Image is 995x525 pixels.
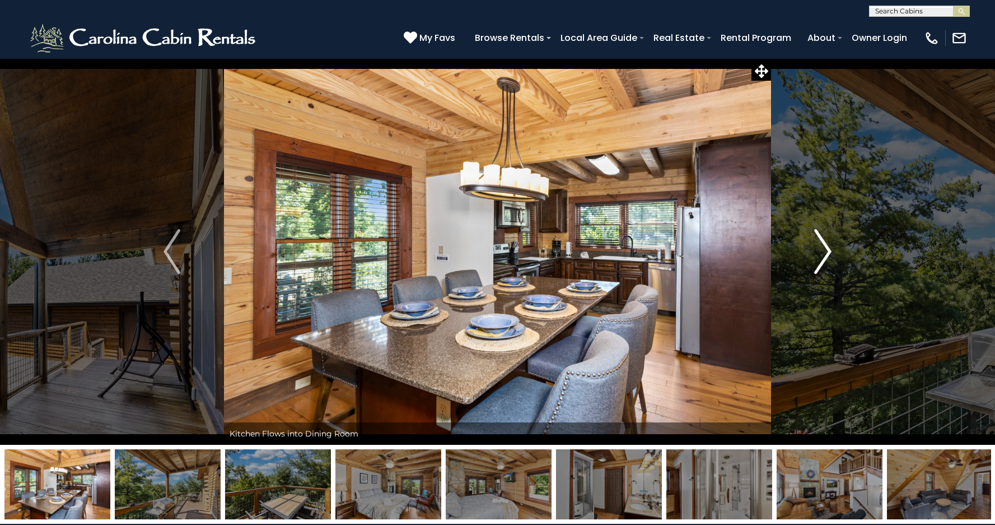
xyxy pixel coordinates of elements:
a: Local Area Guide [555,28,643,48]
img: 163277307 [556,449,662,519]
button: Previous [120,58,224,445]
div: Kitchen Flows into Dining Room [224,422,771,445]
img: 163277325 [335,449,441,519]
a: About [802,28,841,48]
button: Next [771,58,875,445]
a: My Favs [404,31,458,45]
img: 163277322 [4,449,110,519]
img: 163277309 [777,449,882,519]
img: White-1-2.png [28,21,260,55]
img: arrow [815,229,831,274]
img: 163277306 [446,449,552,519]
img: arrow [164,229,180,274]
img: 163277303 [887,449,993,519]
img: mail-regular-white.png [951,30,967,46]
img: phone-regular-white.png [924,30,940,46]
img: 163277324 [225,449,331,519]
a: Rental Program [715,28,797,48]
span: My Favs [419,31,455,45]
a: Browse Rentals [469,28,550,48]
a: Real Estate [648,28,710,48]
a: Owner Login [846,28,913,48]
img: 163277308 [666,449,772,519]
img: 163277323 [115,449,221,519]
